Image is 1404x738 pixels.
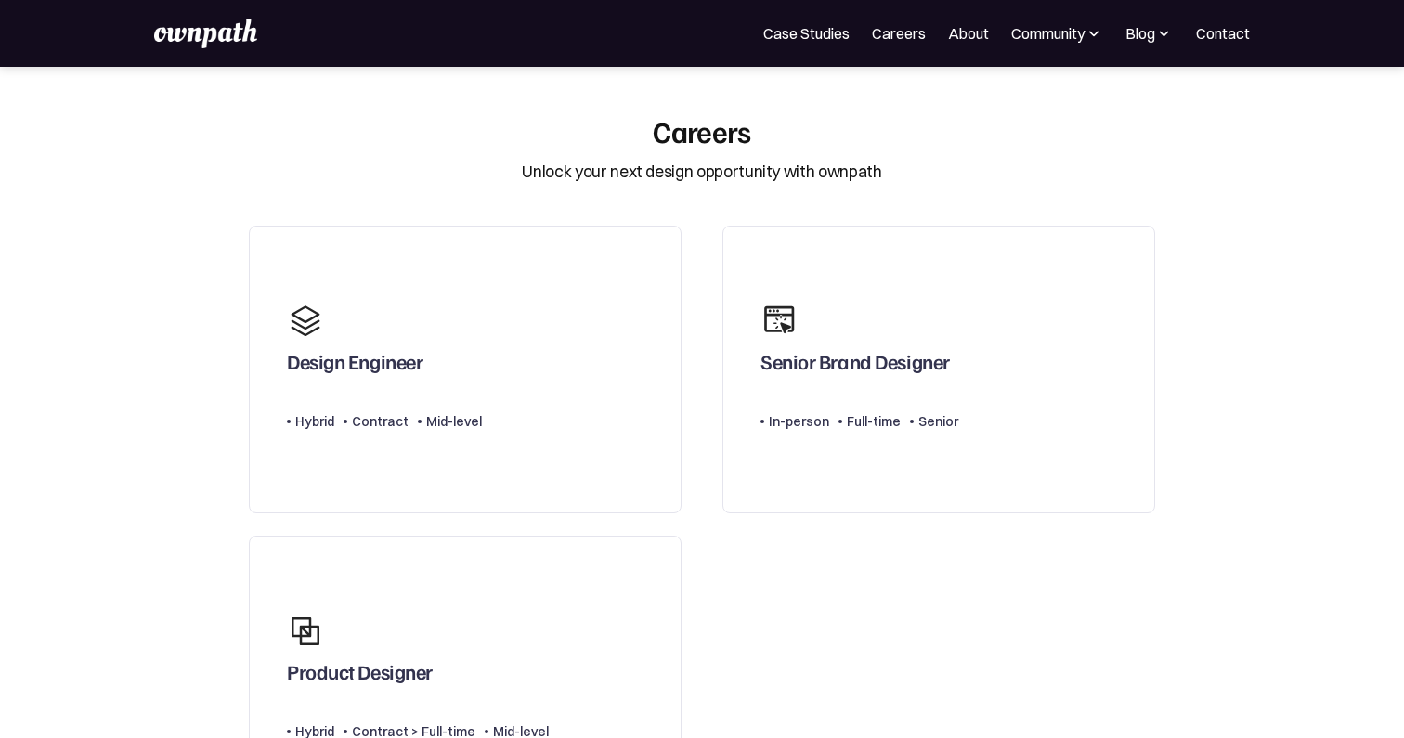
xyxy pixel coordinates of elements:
[287,659,433,693] div: Product Designer
[249,226,682,514] a: Design EngineerHybridContractMid-level
[352,410,409,433] div: Contract
[522,160,881,184] div: Unlock your next design opportunity with ownpath
[295,410,334,433] div: Hybrid
[653,113,751,149] div: Careers
[769,410,829,433] div: In-person
[918,410,958,433] div: Senior
[948,22,989,45] a: About
[426,410,482,433] div: Mid-level
[760,349,950,382] div: Senior Brand Designer
[1011,22,1085,45] div: Community
[763,22,850,45] a: Case Studies
[1125,22,1155,45] div: Blog
[1125,22,1174,45] div: Blog
[872,22,926,45] a: Careers
[1011,22,1103,45] div: Community
[722,226,1155,514] a: Senior Brand DesignerIn-personFull-timeSenior
[847,410,901,433] div: Full-time
[1196,22,1250,45] a: Contact
[287,349,422,382] div: Design Engineer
